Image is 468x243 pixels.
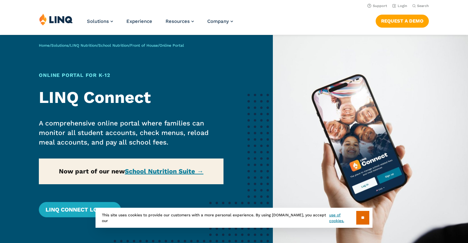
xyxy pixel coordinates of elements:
[39,71,223,79] h1: Online Portal for K‑12
[126,18,152,24] a: Experience
[96,208,372,228] div: This site uses cookies to provide our customers with a more personal experience. By using [DOMAIN...
[329,212,356,224] a: use of cookies.
[417,4,429,8] span: Search
[367,4,387,8] a: Support
[207,18,233,24] a: Company
[207,18,229,24] span: Company
[70,43,97,48] a: LINQ Nutrition
[87,13,233,34] nav: Primary Navigation
[166,18,190,24] span: Resources
[39,43,184,48] span: / / / / /
[392,4,407,8] a: Login
[412,3,429,8] button: Open Search Bar
[166,18,194,24] a: Resources
[130,43,158,48] a: Front of House
[87,18,113,24] a: Solutions
[39,88,151,107] strong: LINQ Connect
[376,13,429,27] nav: Button Navigation
[39,202,121,217] a: LINQ Connect Login
[39,118,223,147] p: A comprehensive online portal where families can monitor all student accounts, check menus, reloa...
[59,167,203,175] strong: Now part of our new
[51,43,68,48] a: Solutions
[87,18,109,24] span: Solutions
[98,43,129,48] a: School Nutrition
[376,15,429,27] a: Request a Demo
[160,43,184,48] span: Online Portal
[39,13,73,25] img: LINQ | K‑12 Software
[39,43,50,48] a: Home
